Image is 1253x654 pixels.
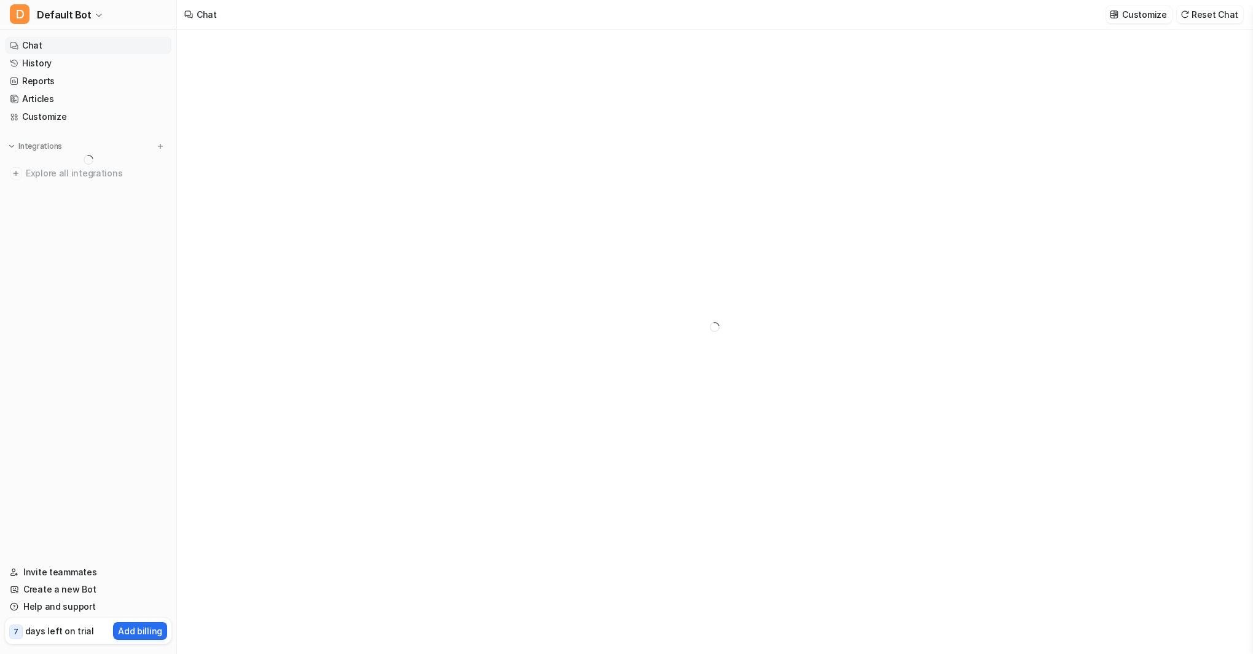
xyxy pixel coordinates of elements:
a: Reports [5,73,171,90]
button: Integrations [5,140,66,152]
a: Articles [5,90,171,108]
a: Create a new Bot [5,581,171,598]
img: customize [1110,10,1118,19]
span: Default Bot [37,6,92,23]
button: Customize [1106,6,1171,23]
img: menu_add.svg [156,142,165,151]
span: D [10,4,29,24]
div: Chat [197,8,217,21]
button: Reset Chat [1177,6,1243,23]
a: Customize [5,108,171,125]
img: explore all integrations [10,167,22,179]
p: Customize [1122,8,1166,21]
a: Explore all integrations [5,165,171,182]
a: Help and support [5,598,171,615]
button: Add billing [113,622,167,640]
p: days left on trial [25,624,94,637]
p: Integrations [18,141,62,151]
a: Chat [5,37,171,54]
img: reset [1180,10,1189,19]
p: Add billing [118,624,162,637]
img: expand menu [7,142,16,151]
a: History [5,55,171,72]
a: Invite teammates [5,564,171,581]
p: 7 [14,626,18,637]
span: Explore all integrations [26,163,167,183]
